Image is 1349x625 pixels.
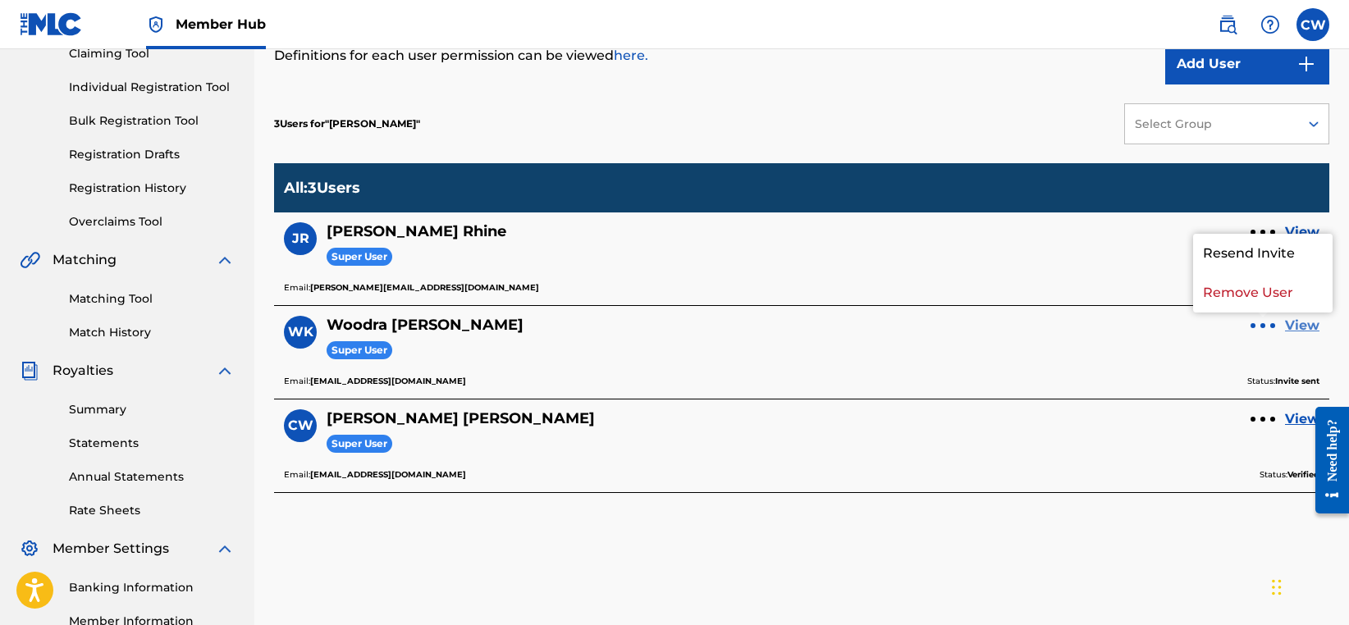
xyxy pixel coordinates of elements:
[327,248,392,267] span: Super User
[53,361,113,381] span: Royalties
[20,539,39,559] img: Member Settings
[53,539,169,559] span: Member Settings
[310,469,466,480] b: [EMAIL_ADDRESS][DOMAIN_NAME]
[69,112,235,130] a: Bulk Registration Tool
[1135,116,1287,133] div: Select Group
[1285,222,1319,242] a: View
[1165,43,1329,84] button: Add User
[1285,316,1319,335] a: View
[292,229,309,249] span: JR
[69,324,235,341] a: Match History
[1260,468,1319,482] p: Status:
[1211,8,1244,41] a: Public Search
[69,45,235,62] a: Claiming Tool
[1296,54,1316,74] img: 9d2ae6d4665cec9f34b9.svg
[69,79,235,96] a: Individual Registration Tool
[327,341,392,360] span: Super User
[69,468,235,486] a: Annual Statements
[1218,15,1237,34] img: search
[284,468,466,482] p: Email:
[327,316,524,335] h5: Woodra Keene
[69,213,235,230] a: Overclaims Tool
[310,282,539,293] b: [PERSON_NAME][EMAIL_ADDRESS][DOMAIN_NAME]
[274,117,325,130] span: 3 Users for
[325,117,420,130] span: Corey Wright
[288,322,313,342] span: WK
[1267,546,1349,625] iframe: Chat Widget
[310,376,466,386] b: [EMAIL_ADDRESS][DOMAIN_NAME]
[69,435,235,452] a: Statements
[1303,394,1349,526] iframe: Resource Center
[284,179,360,197] p: All : 3 Users
[1193,234,1333,273] p: Resend Invite
[69,146,235,163] a: Registration Drafts
[20,250,40,270] img: Matching
[284,281,539,295] p: Email:
[327,409,595,428] h5: Corey Wright
[1272,563,1282,612] div: Drag
[274,46,1086,66] p: Definitions for each user permission can be viewed
[1254,8,1287,41] div: Help
[1285,409,1319,429] a: View
[215,361,235,381] img: expand
[1296,8,1329,41] div: User Menu
[69,290,235,308] a: Matching Tool
[284,374,466,389] p: Email:
[215,539,235,559] img: expand
[20,361,39,381] img: Royalties
[327,222,506,241] h5: Jimmy Rhine
[614,48,648,63] a: here.
[215,250,235,270] img: expand
[1275,376,1319,386] b: Invite sent
[69,502,235,519] a: Rate Sheets
[20,12,83,36] img: MLC Logo
[69,180,235,197] a: Registration History
[1193,273,1333,312] p: Remove User
[146,15,166,34] img: Top Rightsholder
[1260,15,1280,34] img: help
[1287,469,1319,480] b: Verified
[288,416,313,436] span: CW
[69,401,235,418] a: Summary
[69,579,235,596] a: Banking Information
[53,250,117,270] span: Matching
[327,435,392,454] span: Super User
[1247,374,1319,389] p: Status:
[176,15,266,34] span: Member Hub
